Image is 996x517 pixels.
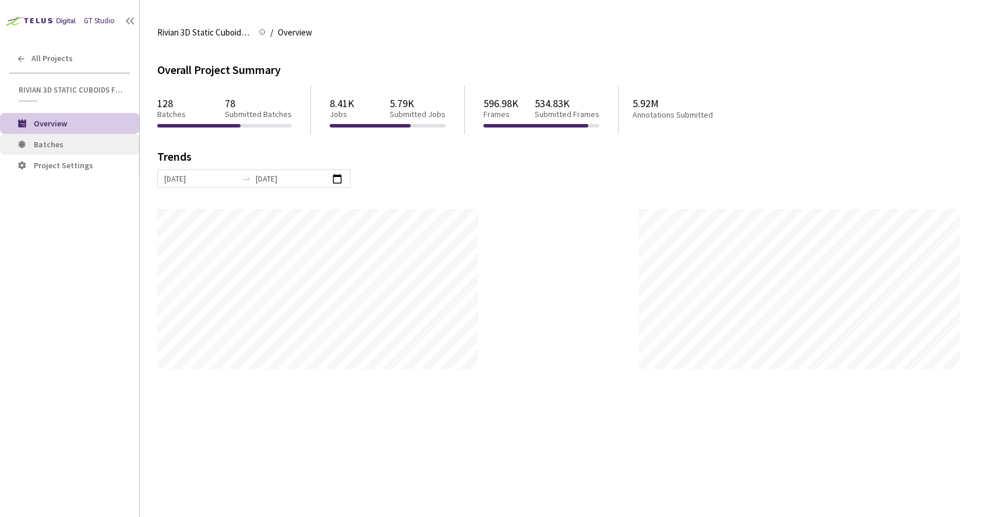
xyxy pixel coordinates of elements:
[157,61,979,79] div: Overall Project Summary
[535,97,599,109] p: 534.83K
[157,26,252,40] span: Rivian 3D Static Cuboids fixed[2024-25]
[483,97,518,109] p: 596.98K
[31,54,73,63] span: All Projects
[34,139,63,150] span: Batches
[34,160,93,171] span: Project Settings
[19,85,123,95] span: Rivian 3D Static Cuboids fixed[2024-25]
[330,97,354,109] p: 8.41K
[256,172,329,185] input: End date
[164,172,237,185] input: Start date
[84,15,115,27] div: GT Studio
[278,26,312,40] span: Overview
[390,97,446,109] p: 5.79K
[270,26,273,40] li: /
[483,109,518,119] p: Frames
[225,109,292,119] p: Submitted Batches
[242,174,251,183] span: to
[34,118,67,129] span: Overview
[157,109,186,119] p: Batches
[633,97,758,109] p: 5.92M
[633,110,758,120] p: Annotations Submitted
[157,97,186,109] p: 128
[390,109,446,119] p: Submitted Jobs
[157,151,962,169] div: Trends
[242,174,251,183] span: swap-right
[225,97,292,109] p: 78
[535,109,599,119] p: Submitted Frames
[330,109,354,119] p: Jobs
